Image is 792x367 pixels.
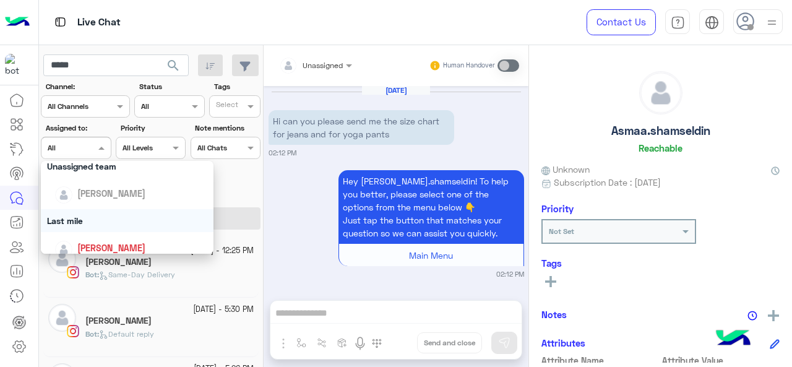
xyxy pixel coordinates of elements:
[409,250,453,261] span: Main Menu
[338,170,524,244] p: 6/9/2025, 2:12 PM
[549,227,574,236] b: Not Set
[85,270,99,279] b: :
[193,304,254,316] small: [DATE] - 5:30 PM
[554,176,661,189] span: Subscription Date : [DATE]
[85,329,99,339] b: :
[269,110,454,145] p: 6/9/2025, 2:12 PM
[41,209,214,232] div: Last mile
[671,15,685,30] img: tab
[41,155,214,178] div: Unassigned team
[764,15,780,30] img: profile
[587,9,656,35] a: Contact Us
[85,329,97,339] span: Bot
[705,15,719,30] img: tab
[214,99,238,113] div: Select
[77,243,145,253] span: [PERSON_NAME]
[541,163,590,176] span: Unknown
[639,142,682,153] h6: Reachable
[496,269,524,279] small: 02:12 PM
[662,354,780,367] span: Attribute Value
[99,270,175,279] span: Same-Day Delivery
[611,124,710,138] h5: Asmaa.shamseldin
[541,309,567,320] h6: Notes
[5,54,27,76] img: 317874714732967
[67,266,79,278] img: Instagram
[99,329,154,339] span: Default reply
[541,257,780,269] h6: Tags
[55,186,72,204] img: defaultAdmin.png
[77,188,145,199] span: [PERSON_NAME]
[77,14,121,31] p: Live Chat
[712,317,755,361] img: hulul-logo.png
[48,304,76,332] img: defaultAdmin.png
[417,332,482,353] button: Send and close
[768,310,779,321] img: add
[269,148,296,158] small: 02:12 PM
[46,81,129,92] label: Channel:
[541,337,585,348] h6: Attributes
[443,61,495,71] small: Human Handover
[48,245,76,273] img: defaultAdmin.png
[139,81,203,92] label: Status
[195,123,259,134] label: Note mentions
[121,123,184,134] label: Priority
[158,54,189,81] button: search
[53,14,68,30] img: tab
[55,241,72,258] img: defaultAdmin.png
[5,9,30,35] img: Logo
[541,354,660,367] span: Attribute Name
[46,123,110,134] label: Assigned to:
[362,86,430,95] h6: [DATE]
[541,203,574,214] h6: Priority
[85,270,97,279] span: Bot
[640,72,682,114] img: defaultAdmin.png
[191,245,254,257] small: [DATE] - 12:25 PM
[85,257,152,267] h5: Asmaa Hossam
[214,81,259,92] label: Tags
[67,325,79,337] img: Instagram
[747,311,757,321] img: notes
[303,61,343,70] span: Unassigned
[665,9,690,35] a: tab
[85,316,152,326] h5: Asmaa Elaraby
[166,58,181,73] span: search
[41,161,214,254] ng-dropdown-panel: Options list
